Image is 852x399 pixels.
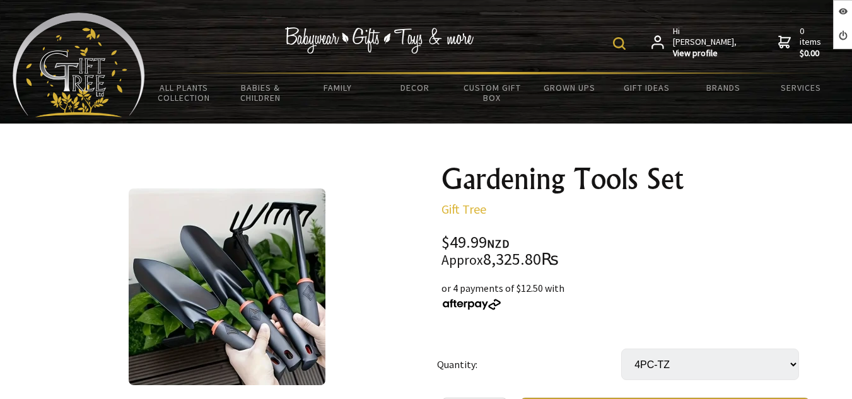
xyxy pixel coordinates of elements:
[376,74,453,101] a: Decor
[441,201,486,217] a: Gift Tree
[608,74,685,101] a: Gift Ideas
[441,299,502,310] img: Afterpay
[673,26,738,59] span: Hi [PERSON_NAME],
[531,74,608,101] a: Grown Ups
[145,74,222,111] a: All Plants Collection
[222,74,299,111] a: Babies & Children
[651,26,738,59] a: Hi [PERSON_NAME],View profile
[300,74,376,101] a: Family
[441,252,483,269] small: Approx
[778,26,824,59] a: 0 items$0.00
[441,234,810,268] div: $49.99 8,325.80₨
[284,27,474,54] img: Babywear - Gifts - Toys & more
[487,236,510,251] span: NZD
[453,74,530,111] a: Custom Gift Box
[673,48,738,59] strong: View profile
[685,74,762,101] a: Brands
[129,188,325,385] img: Gardening Tools Set
[13,13,145,117] img: Babyware - Gifts - Toys and more...
[762,74,839,101] a: Services
[441,280,810,311] div: or 4 payments of $12.50 with
[800,25,824,59] span: 0 items
[613,37,626,50] img: product search
[441,164,810,194] h1: Gardening Tools Set
[437,331,621,398] td: Quantity:
[800,48,824,59] strong: $0.00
